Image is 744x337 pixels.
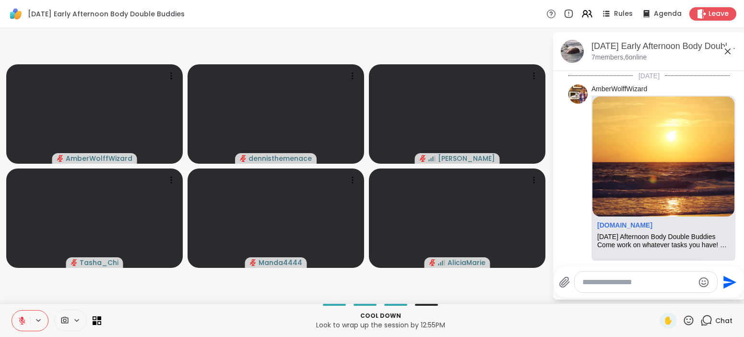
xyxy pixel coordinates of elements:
[614,9,633,19] span: Rules
[633,71,665,81] span: [DATE]
[591,40,737,52] div: [DATE] Early Afternoon Body Double Buddies, [DATE]
[698,277,709,288] button: Emoji picker
[597,221,652,229] a: Attachment
[597,241,730,249] div: Come work on whatever tasks you have! Just want company to chill with? Thats fine too! I always e...
[248,154,312,163] span: dennisthemenace
[448,258,485,267] span: AliciaMarie
[663,315,673,326] span: ✋
[259,258,302,267] span: Manda4444
[107,320,654,330] p: Look to wrap up the session by 12:55PM
[240,155,247,162] span: audio-muted
[66,154,132,163] span: AmberWolffWizard
[591,53,647,62] p: 7 members, 6 online
[568,84,588,104] img: https://sharewell-space-live.sfo3.digitaloceanspaces.com/user-generated/9a5601ee-7e1f-42be-b53e-4...
[591,84,647,94] a: AmberWolffWizard
[28,9,185,19] span: [DATE] Early Afternoon Body Double Buddies
[80,258,118,267] span: Tasha_Chi
[420,155,426,162] span: audio-muted
[654,9,682,19] span: Agenda
[561,40,584,63] img: Wednesday Early Afternoon Body Double Buddies, Oct 15
[718,271,739,293] button: Send
[597,233,730,241] div: [DATE] Afternoon Body Double Buddies
[429,259,436,266] span: audio-muted
[592,96,734,216] img: Wednesday Afternoon Body Double Buddies
[715,316,732,325] span: Chat
[438,154,495,163] span: [PERSON_NAME]
[8,6,24,22] img: ShareWell Logomark
[107,312,654,320] p: Cool down
[71,259,78,266] span: audio-muted
[250,259,257,266] span: audio-muted
[709,9,729,19] span: Leave
[582,277,694,287] textarea: Type your message
[57,155,64,162] span: audio-muted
